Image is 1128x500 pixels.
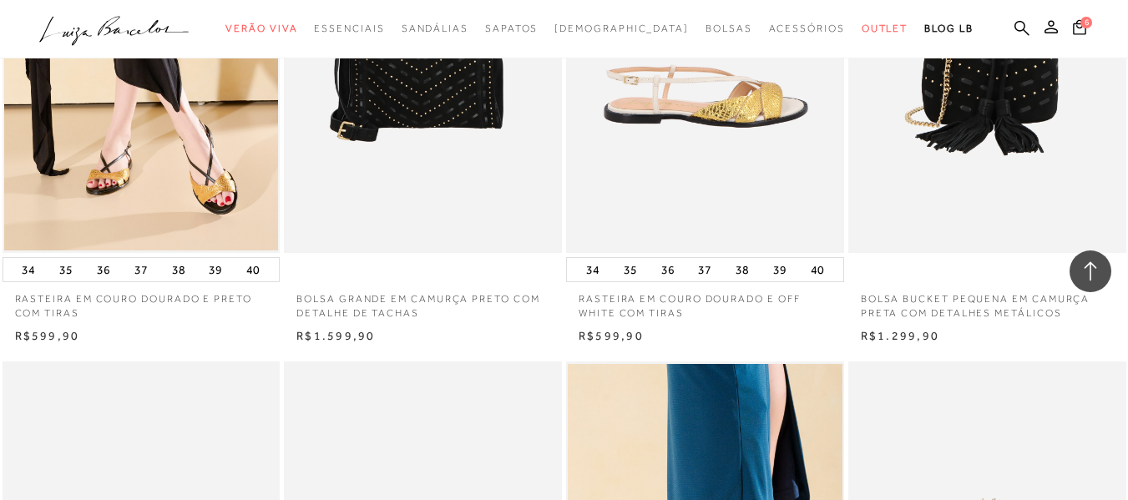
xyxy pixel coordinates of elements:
button: 36 [656,258,680,281]
span: Sapatos [485,23,538,34]
a: RASTEIRA EM COURO DOURADO E PRETO COM TIRAS [3,282,281,321]
a: BLOG LB [924,13,973,44]
a: categoryNavScreenReaderText [225,13,297,44]
span: Outlet [862,23,908,34]
a: RASTEIRA EM COURO DOURADO E OFF WHITE COM TIRAS [566,282,844,321]
span: R$599,90 [15,329,80,342]
a: categoryNavScreenReaderText [314,13,384,44]
button: 39 [204,258,227,281]
a: BOLSA GRANDE EM CAMURÇA PRETO COM DETALHE DE TACHAS [284,282,562,321]
a: categoryNavScreenReaderText [706,13,752,44]
span: Sandálias [402,23,468,34]
span: BLOG LB [924,23,973,34]
button: 40 [806,258,829,281]
a: categoryNavScreenReaderText [862,13,908,44]
button: 35 [619,258,642,281]
span: R$1.299,90 [861,329,939,342]
span: Essenciais [314,23,384,34]
button: 37 [693,258,716,281]
button: 34 [17,258,40,281]
a: categoryNavScreenReaderText [402,13,468,44]
button: 38 [167,258,190,281]
span: R$599,90 [579,329,644,342]
button: 38 [731,258,754,281]
span: 6 [1080,17,1092,28]
a: BOLSA BUCKET PEQUENA EM CAMURÇA PRETA COM DETALHES METÁLICOS [848,282,1126,321]
span: Acessórios [769,23,845,34]
button: 37 [129,258,153,281]
button: 34 [581,258,604,281]
button: 39 [768,258,792,281]
button: 36 [92,258,115,281]
button: 6 [1068,18,1091,41]
span: Verão Viva [225,23,297,34]
button: 40 [241,258,265,281]
span: Bolsas [706,23,752,34]
a: categoryNavScreenReaderText [769,13,845,44]
span: R$1.599,90 [296,329,375,342]
span: [DEMOGRAPHIC_DATA] [554,23,689,34]
button: 35 [54,258,78,281]
a: noSubCategoriesText [554,13,689,44]
a: categoryNavScreenReaderText [485,13,538,44]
